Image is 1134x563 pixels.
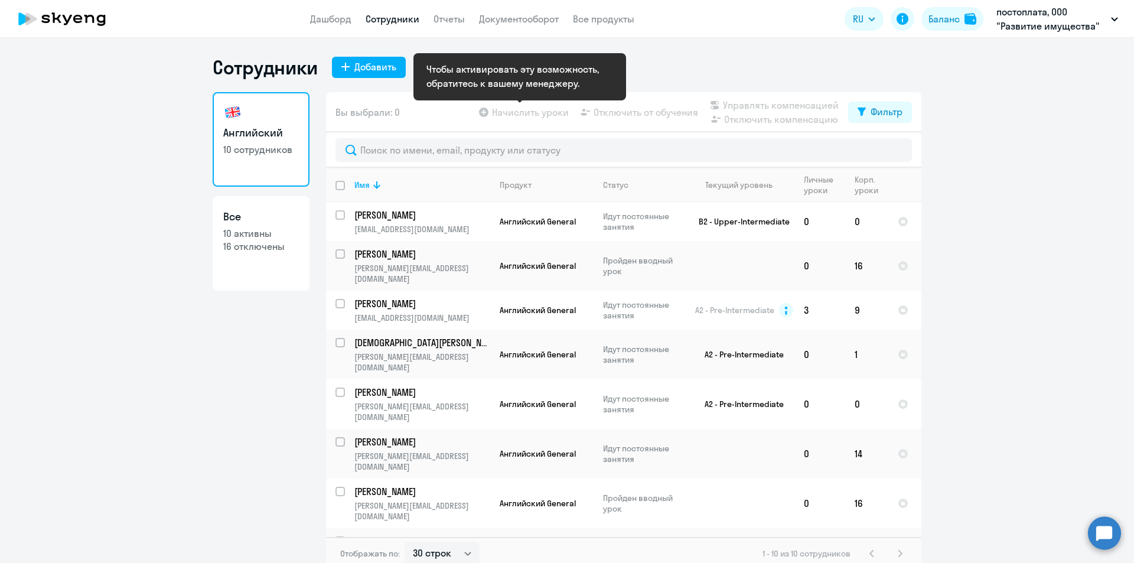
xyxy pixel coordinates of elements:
[794,379,845,429] td: 0
[332,57,406,78] button: Добавить
[603,211,684,232] p: Идут постоянные занятия
[354,386,490,399] a: [PERSON_NAME]
[603,344,684,365] p: Идут постоянные занятия
[855,174,880,196] div: Корп. уроки
[354,435,488,448] p: [PERSON_NAME]
[685,379,794,429] td: A2 - Pre-Intermediate
[500,180,593,190] div: Продукт
[603,180,628,190] div: Статус
[500,305,576,315] span: Английский General
[354,535,490,548] a: [PERSON_NAME]
[354,297,490,310] a: [PERSON_NAME]
[845,291,888,330] td: 9
[705,180,773,190] div: Текущий уровень
[804,174,837,196] div: Личные уроки
[223,125,299,141] h3: Английский
[354,209,488,222] p: [PERSON_NAME]
[213,56,318,79] h1: Сотрудники
[354,224,490,235] p: [EMAIL_ADDRESS][DOMAIN_NAME]
[354,248,490,261] a: [PERSON_NAME]
[354,451,490,472] p: [PERSON_NAME][EMAIL_ADDRESS][DOMAIN_NAME]
[335,138,912,162] input: Поиск по имени, email, продукту или статусу
[354,386,488,399] p: [PERSON_NAME]
[804,174,845,196] div: Личные уроки
[223,209,299,224] h3: Все
[845,479,888,528] td: 16
[500,216,576,227] span: Английский General
[213,92,309,187] a: Английский10 сотрудников
[853,12,863,26] span: RU
[603,255,684,276] p: Пройден вводный урок
[794,330,845,379] td: 0
[354,297,488,310] p: [PERSON_NAME]
[500,349,576,360] span: Английский General
[964,13,976,25] img: balance
[928,12,960,26] div: Баланс
[921,7,983,31] button: Балансbalance
[762,548,850,559] span: 1 - 10 из 10 сотрудников
[603,300,684,321] p: Идут постоянные занятия
[310,13,351,25] a: Дашборд
[500,180,532,190] div: Продукт
[685,202,794,241] td: B2 - Upper-Intermediate
[603,393,684,415] p: Идут постоянные занятия
[354,336,488,349] p: [DEMOGRAPHIC_DATA][PERSON_NAME]
[340,548,400,559] span: Отображать по:
[794,241,845,291] td: 0
[603,493,684,514] p: Пройден вводный урок
[845,330,888,379] td: 1
[855,174,888,196] div: Корп. уроки
[500,498,576,509] span: Английский General
[213,196,309,291] a: Все10 активны16 отключены
[354,60,396,74] div: Добавить
[845,7,884,31] button: RU
[603,180,684,190] div: Статус
[794,429,845,479] td: 0
[794,291,845,330] td: 3
[845,241,888,291] td: 16
[500,261,576,271] span: Английский General
[354,401,490,422] p: [PERSON_NAME][EMAIL_ADDRESS][DOMAIN_NAME]
[695,305,774,315] span: A2 - Pre-Intermediate
[685,330,794,379] td: A2 - Pre-Intermediate
[354,336,490,349] a: [DEMOGRAPHIC_DATA][PERSON_NAME]
[354,209,490,222] a: [PERSON_NAME]
[845,379,888,429] td: 0
[223,227,299,240] p: 10 активны
[223,240,299,253] p: 16 отключены
[426,62,613,90] div: Чтобы активировать эту возможность, обратитесь к вашему менеджеру.
[354,500,490,522] p: [PERSON_NAME][EMAIL_ADDRESS][DOMAIN_NAME]
[354,248,488,261] p: [PERSON_NAME]
[354,485,488,498] p: [PERSON_NAME]
[694,180,794,190] div: Текущий уровень
[434,13,465,25] a: Отчеты
[848,102,912,123] button: Фильтр
[354,263,490,284] p: [PERSON_NAME][EMAIL_ADDRESS][DOMAIN_NAME]
[603,443,684,464] p: Идут постоянные занятия
[354,535,488,548] p: [PERSON_NAME]
[335,105,400,119] span: Вы выбрали: 0
[223,143,299,156] p: 10 сотрудников
[354,485,490,498] a: [PERSON_NAME]
[354,180,370,190] div: Имя
[845,202,888,241] td: 0
[354,435,490,448] a: [PERSON_NAME]
[223,103,242,122] img: english
[996,5,1106,33] p: постоплата, ООО "Развитие имущества" (РУСВАТА)
[871,105,902,119] div: Фильтр
[500,448,576,459] span: Английский General
[845,429,888,479] td: 14
[990,5,1124,33] button: постоплата, ООО "Развитие имущества" (РУСВАТА)
[479,13,559,25] a: Документооборот
[354,352,490,373] p: [PERSON_NAME][EMAIL_ADDRESS][DOMAIN_NAME]
[366,13,419,25] a: Сотрудники
[500,399,576,409] span: Английский General
[354,180,490,190] div: Имя
[354,313,490,323] p: [EMAIL_ADDRESS][DOMAIN_NAME]
[794,202,845,241] td: 0
[573,13,634,25] a: Все продукты
[794,479,845,528] td: 0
